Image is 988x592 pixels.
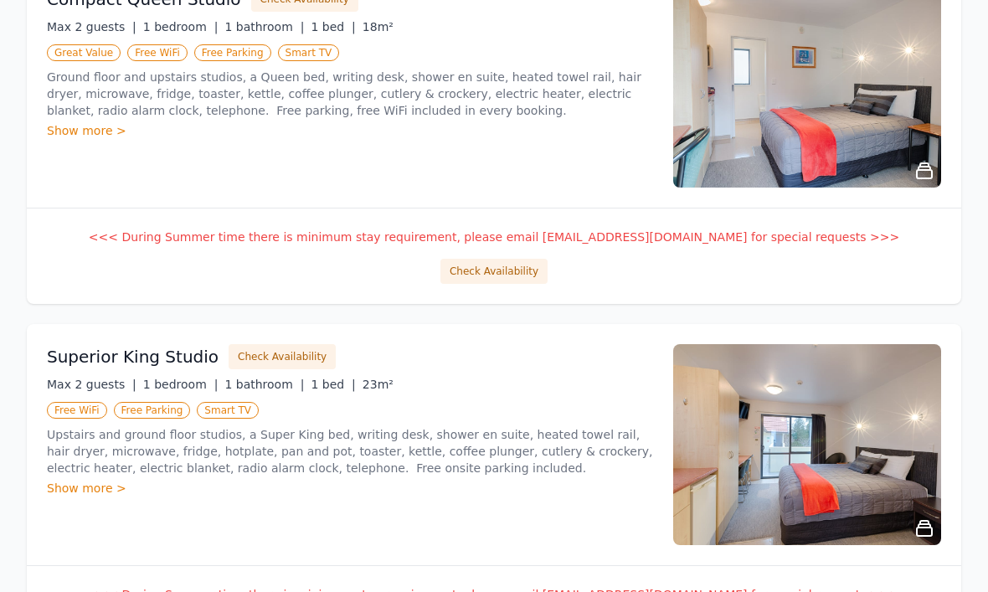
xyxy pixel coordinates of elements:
span: 1 bathroom | [224,378,304,392]
span: 1 bedroom | [143,378,219,392]
span: Smart TV [278,45,340,62]
p: Upstairs and ground floor studios, a Super King bed, writing desk, shower en suite, heated towel ... [47,427,653,477]
span: 1 bathroom | [224,21,304,34]
span: 1 bed | [311,21,355,34]
span: Max 2 guests | [47,21,136,34]
span: Max 2 guests | [47,378,136,392]
span: Free WiFi [127,45,188,62]
span: Free WiFi [47,403,107,420]
span: Free Parking [114,403,191,420]
button: Check Availability [440,260,548,285]
span: 18m² [363,21,394,34]
span: Free Parking [194,45,271,62]
span: Great Value [47,45,121,62]
span: 1 bedroom | [143,21,219,34]
p: <<< During Summer time there is minimum stay requirement, please email [EMAIL_ADDRESS][DOMAIN_NAM... [47,229,941,246]
span: 1 bed | [311,378,355,392]
span: Smart TV [197,403,259,420]
span: 23m² [363,378,394,392]
div: Show more > [47,123,653,140]
button: Check Availability [229,345,336,370]
p: Ground floor and upstairs studios, a Queen bed, writing desk, shower en suite, heated towel rail,... [47,69,653,120]
div: Show more > [47,481,653,497]
h3: Superior King Studio [47,346,219,369]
